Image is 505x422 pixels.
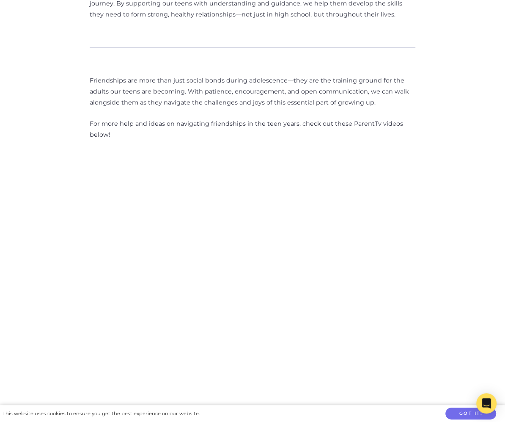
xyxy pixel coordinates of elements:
[90,119,415,141] p: For more help and ideas on navigating friendships in the teen years, check out these ParentTv vid...
[3,409,200,418] div: This website uses cookies to ensure you get the best experience on our website.
[90,75,415,108] p: Friendships are more than just social bonds during adolescence—they are the training ground for t...
[445,408,496,420] button: Got it!
[476,393,497,414] div: Open Intercom Messenger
